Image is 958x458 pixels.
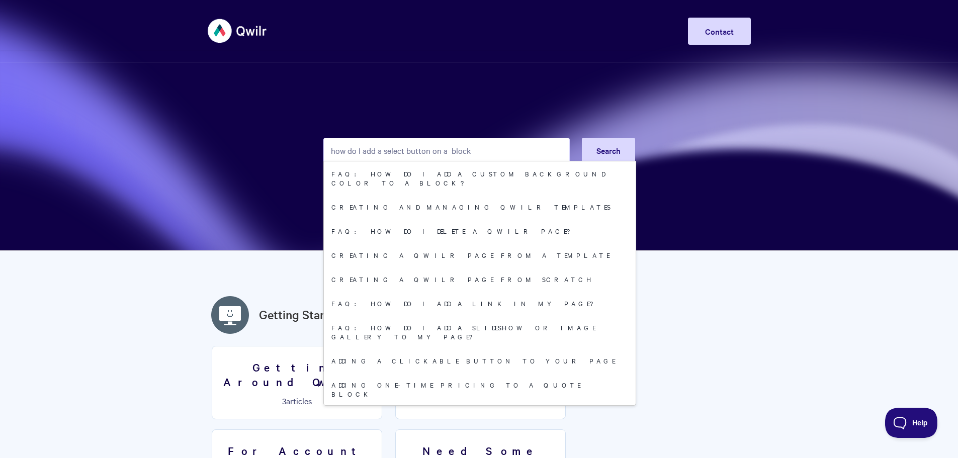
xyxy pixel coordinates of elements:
[324,161,636,195] a: FAQ: How do I add a custom background color to a block?
[324,291,636,315] a: FAQ: How do I add a link in my page?
[688,18,751,45] a: Contact
[218,396,376,405] p: articles
[324,243,636,267] a: Creating a Qwilr Page from a Template
[259,306,342,324] a: Getting Started
[324,219,636,243] a: FAQ: How do I delete a Qwilr Page?
[324,373,636,406] a: Adding One-Time Pricing To A Quote Block
[324,195,636,219] a: Creating and managing Qwilr Templates
[208,12,268,50] img: Qwilr Help Center
[885,408,938,438] iframe: Toggle Customer Support
[323,138,570,163] input: Search the knowledge base
[596,145,621,156] span: Search
[282,395,286,406] span: 3
[324,348,636,373] a: Adding a Clickable Button to your Page
[212,346,382,419] a: Getting Around Qwilr 3articles
[324,267,636,291] a: Creating a Qwilr Page from Scratch
[324,315,636,348] a: FAQ: How do I add a slideshow or image gallery to my page?
[218,360,376,389] h3: Getting Around Qwilr
[582,138,635,163] button: Search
